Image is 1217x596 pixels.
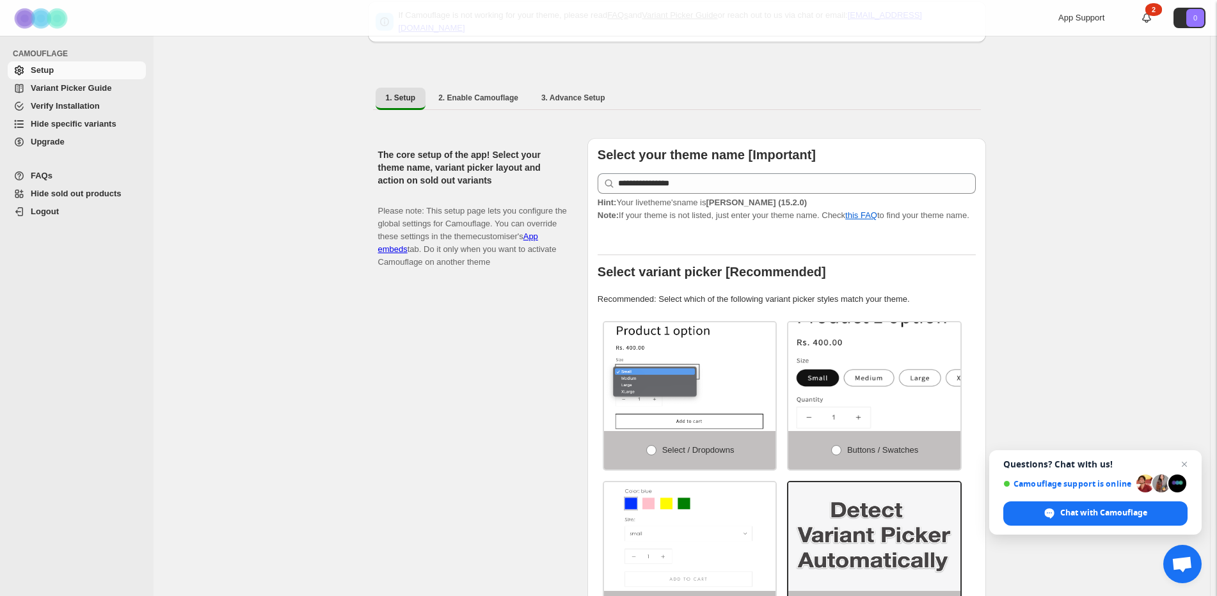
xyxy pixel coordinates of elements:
[1173,8,1205,28] button: Avatar with initials 0
[378,148,567,187] h2: The core setup of the app! Select your theme name, variant picker layout and action on sold out v...
[378,192,567,269] p: Please note: This setup page lets you configure the global settings for Camouflage. You can overr...
[8,115,146,133] a: Hide specific variants
[598,265,826,279] b: Select variant picker [Recommended]
[1060,507,1147,519] span: Chat with Camouflage
[10,1,74,36] img: Camouflage
[598,198,807,207] span: Your live theme's name is
[1145,3,1162,16] div: 2
[8,79,146,97] a: Variant Picker Guide
[31,101,100,111] span: Verify Installation
[31,137,65,146] span: Upgrade
[1163,545,1202,583] a: Open chat
[31,171,52,180] span: FAQs
[1186,9,1204,27] span: Avatar with initials 0
[1193,14,1197,22] text: 0
[8,203,146,221] a: Logout
[31,83,111,93] span: Variant Picker Guide
[8,97,146,115] a: Verify Installation
[8,167,146,185] a: FAQs
[1003,459,1188,469] span: Questions? Chat with us!
[438,93,518,103] span: 2. Enable Camouflage
[662,445,735,455] span: Select / Dropdowns
[598,198,617,207] strong: Hint:
[784,303,1042,466] img: Buttons / Swatches
[598,196,976,222] p: If your theme is not listed, just enter your theme name. Check to find your theme name.
[598,210,619,220] strong: Note:
[1003,479,1132,489] span: Camouflage support is online
[1003,501,1188,526] span: Chat with Camouflage
[541,93,605,103] span: 3. Advance Setup
[604,482,776,591] img: Swatch and Dropdowns both
[598,148,816,162] b: Select your theme name [Important]
[847,445,918,455] span: Buttons / Swatches
[31,119,116,129] span: Hide specific variants
[13,49,147,59] span: CAMOUFLAGE
[1058,13,1104,22] span: App Support
[604,322,776,431] img: Select / Dropdowns
[31,189,122,198] span: Hide sold out products
[8,185,146,203] a: Hide sold out products
[706,198,807,207] strong: [PERSON_NAME] (15.2.0)
[31,207,59,216] span: Logout
[8,133,146,151] a: Upgrade
[1140,12,1153,24] a: 2
[31,65,54,75] span: Setup
[8,61,146,79] a: Setup
[386,93,416,103] span: 1. Setup
[598,293,976,306] p: Recommended: Select which of the following variant picker styles match your theme.
[845,210,877,220] a: this FAQ
[788,482,960,591] img: Detect Automatically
